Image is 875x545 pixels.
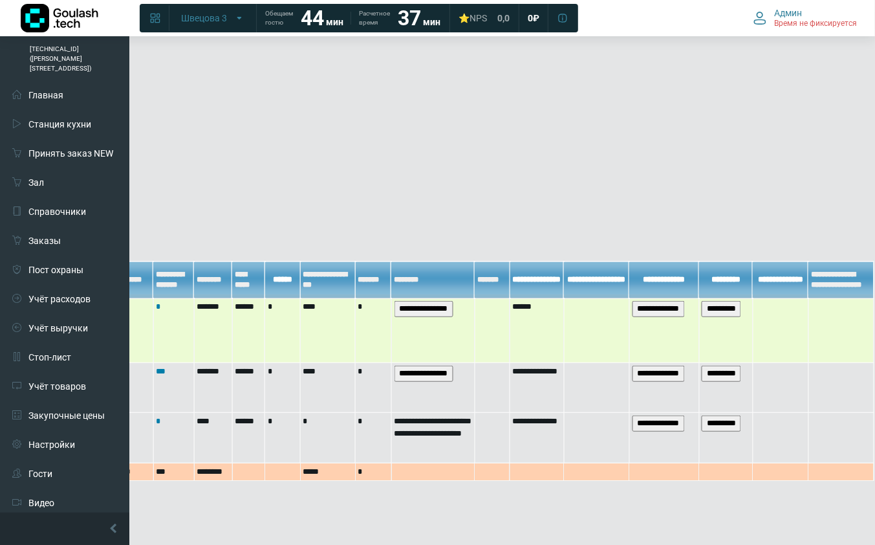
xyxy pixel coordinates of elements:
img: Логотип компании Goulash.tech [21,4,98,32]
span: мин [326,17,343,27]
span: Швецова 3 [181,12,227,24]
button: Админ Время не фиксируется [746,5,865,32]
a: Обещаем гостю 44 мин Расчетное время 37 мин [257,6,448,30]
span: Обещаем гостю [265,9,293,27]
strong: 44 [301,6,324,30]
a: ⭐NPS 0,0 [451,6,517,30]
span: Расчетное время [359,9,390,27]
span: 0,0 [497,12,510,24]
span: 0 [528,12,533,24]
span: Админ [774,7,802,19]
span: NPS [470,13,487,23]
strong: 37 [398,6,421,30]
button: Швецова 3 [173,8,252,28]
div: ⭐ [459,12,487,24]
span: ₽ [533,12,539,24]
span: мин [423,17,440,27]
a: 0 ₽ [520,6,547,30]
span: Время не фиксируется [774,19,857,29]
